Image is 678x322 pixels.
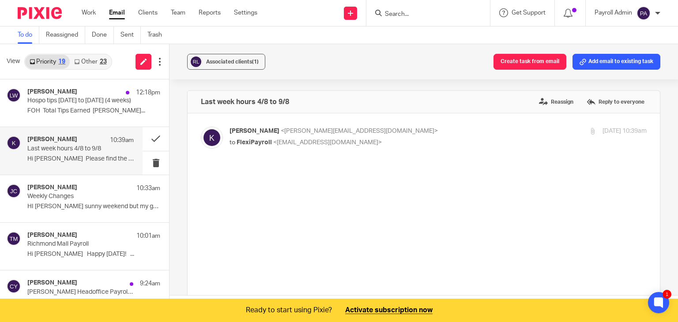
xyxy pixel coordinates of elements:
a: Email [109,8,125,17]
a: Clients [138,8,158,17]
h4: [PERSON_NAME] [27,279,77,287]
p: Payroll Admin [595,8,632,17]
h4: [PERSON_NAME] [27,88,77,96]
p: Last week hours 4/8 to 9/8 [27,145,113,153]
span: to [230,139,235,146]
span: Get Support [512,10,546,16]
a: Done [92,26,114,44]
h4: [PERSON_NAME] [27,232,77,239]
span: View [7,57,20,66]
p: 10:01am [136,232,160,240]
a: Other23 [70,55,111,69]
a: Trash [147,26,169,44]
input: Search [384,11,463,19]
a: Settings [234,8,257,17]
p: Richmond Mall Payroll [27,240,134,248]
button: Associated clients(1) [187,54,265,70]
p: HI [PERSON_NAME] sunny weekend but my goodness it... [27,203,160,210]
p: 12:18pm [136,88,160,97]
div: 23 [100,59,107,65]
span: <[EMAIL_ADDRESS][DOMAIN_NAME]> [273,139,382,146]
p: [PERSON_NAME] Headoffice Payroll - Week ending [DATE] [27,288,134,296]
img: svg%3E [637,6,651,20]
button: Add email to existing task [573,54,660,70]
a: Priority19 [25,55,70,69]
img: svg%3E [7,279,21,293]
p: Weekly Changes [27,193,134,200]
p: 10:33am [136,184,160,193]
img: svg%3E [7,184,21,198]
label: Reassign [537,95,576,109]
a: Reassigned [46,26,85,44]
img: svg%3E [189,55,203,68]
button: Create task from email [493,54,566,70]
div: 1 [663,290,671,299]
img: svg%3E [7,136,21,150]
p: Hi [PERSON_NAME] Please find the attached file ... [27,155,134,163]
a: Sent [121,26,141,44]
a: To do [18,26,39,44]
img: svg%3E [7,88,21,102]
div: 19 [58,59,65,65]
img: svg%3E [201,127,223,149]
a: Reports [199,8,221,17]
span: <[PERSON_NAME][EMAIL_ADDRESS][DOMAIN_NAME]> [281,128,438,134]
p: Hi [PERSON_NAME] Happy [DATE]! ... [27,251,160,258]
span: [PERSON_NAME] [230,128,279,134]
span: Associated clients [206,59,259,64]
p: 10:39am [110,136,134,145]
img: Pixie [18,7,62,19]
a: Work [82,8,96,17]
label: Reply to everyone [584,95,647,109]
h4: Last week hours 4/8 to 9/8 [201,97,289,106]
span: FlexiPayroll [237,139,272,146]
span: (1) [252,59,259,64]
img: svg%3E [7,232,21,246]
p: FOH Total Tips Earned [PERSON_NAME]... [27,107,160,115]
p: [DATE] 10:39am [603,127,647,136]
h4: [PERSON_NAME] [27,136,77,143]
p: 9:24am [140,279,160,288]
a: Team [171,8,185,17]
p: Hospo tips [DATE] to [DATE] (4 weeks) [27,97,134,105]
h4: [PERSON_NAME] [27,184,77,191]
